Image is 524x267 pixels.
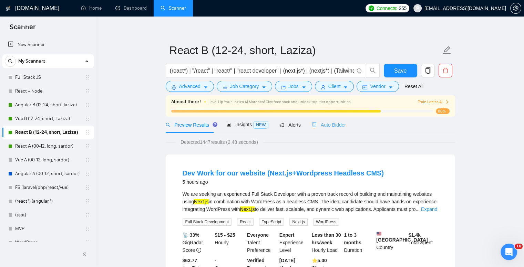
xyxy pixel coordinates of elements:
div: Talent Preference [246,231,278,254]
span: caret-down [261,85,266,90]
b: Expert [279,232,295,238]
span: Insights [226,122,268,127]
button: copy [421,64,435,77]
div: 5 hours ago [183,178,384,186]
button: delete [439,64,452,77]
b: ⭐️ 5.00 [312,258,327,263]
a: MVP [15,222,81,236]
button: search [366,64,380,77]
span: ... [415,206,420,212]
span: user [321,85,326,90]
button: Train Laziza AI [418,99,449,105]
b: Verified [247,258,265,263]
span: user [415,6,420,11]
span: setting [511,6,521,11]
span: caret-down [343,85,348,90]
span: Advanced [179,83,201,90]
span: holder [85,212,90,218]
span: holder [85,157,90,163]
span: Client [328,83,341,90]
a: Expand [421,206,437,212]
span: caret-down [203,85,208,90]
span: holder [85,240,90,245]
b: $63.77 [183,258,197,263]
b: $15 - $25 [215,232,235,238]
b: [GEOGRAPHIC_DATA] [376,231,428,243]
span: area-chart [226,122,231,127]
a: Angular B (12-24, short, laziza) [15,98,81,112]
div: Experience Level [278,231,310,254]
span: Job Category [230,83,259,90]
b: 1 to 3 months [344,232,361,245]
span: My Scanners [18,54,45,68]
a: Angular A (00-12, short, sardor) [15,167,81,181]
a: homeHome [81,5,102,11]
div: We are seeking an experienced Full Stack Developer with a proven track record of building and mai... [183,190,438,213]
a: React B (12-24, short, Laziza) [15,126,81,139]
mark: Next.js [194,199,209,204]
a: React + Node [15,84,81,98]
span: bars [223,85,227,90]
span: folder [281,85,286,90]
b: Less than 30 hrs/week [312,232,341,245]
span: holder [85,102,90,108]
span: Vendor [370,83,385,90]
span: WordPress [313,218,339,226]
a: (react*) (angular*) [15,194,81,208]
a: searchScanner [161,5,186,11]
a: Full Stack JS [15,71,81,84]
span: 80% [436,108,450,114]
span: Alerts [279,122,301,128]
span: delete [439,67,452,74]
button: search [5,56,16,67]
img: upwork-logo.png [369,6,374,11]
span: holder [85,130,90,135]
span: Connects: [377,4,397,12]
span: caret-down [301,85,306,90]
span: Full Stack Development [183,218,232,226]
span: Next.js [289,218,308,226]
span: holder [85,171,90,177]
span: double-left [82,251,89,258]
b: $ 1.4k [409,232,421,238]
a: setting [510,6,521,11]
button: userClientcaret-down [315,81,354,92]
span: Level Up Your Laziza AI Matches! Give feedback and unlock top-tier opportunities ! [208,99,352,104]
span: holder [85,185,90,190]
b: 📡 33% [183,232,199,238]
span: robot [312,122,317,127]
li: New Scanner [2,38,94,52]
a: React А (00-12, long, sardor) [15,139,81,153]
a: WordPress [15,236,81,249]
span: search [5,59,16,64]
span: setting [172,85,176,90]
span: Preview Results [166,122,215,128]
span: NEW [253,121,268,129]
button: idcardVendorcaret-down [357,81,399,92]
span: Save [394,66,407,75]
span: search [166,122,171,127]
span: 10 [515,244,523,249]
b: - [215,258,216,263]
span: caret-down [388,85,393,90]
span: 255 [399,4,406,12]
input: Search Freelance Jobs... [170,66,354,75]
span: edit [442,46,451,55]
span: right [445,100,449,104]
span: holder [85,199,90,204]
div: GigRadar Score [181,231,214,254]
button: Save [384,64,417,77]
span: holder [85,143,90,149]
b: Everyone [247,232,269,238]
span: Scanner [4,22,41,36]
span: Almost there ! [171,98,202,106]
span: search [366,67,379,74]
input: Scanner name... [169,42,441,59]
span: copy [421,67,434,74]
span: Auto Bidder [312,122,346,128]
span: TypeScript [259,218,284,226]
span: info-circle [357,68,361,73]
a: dashboardDashboard [115,5,147,11]
button: barsJob Categorycaret-down [217,81,272,92]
